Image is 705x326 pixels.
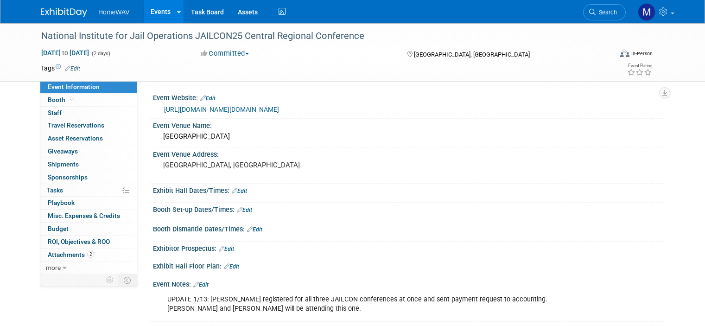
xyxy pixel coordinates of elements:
a: Asset Reservations [40,132,137,145]
span: Playbook [48,199,75,206]
a: Edit [232,188,247,194]
div: Booth Set-up Dates/Times: [153,203,664,215]
div: Exhibit Hall Dates/Times: [153,184,664,196]
a: Edit [247,226,262,233]
a: Attachments2 [40,249,137,261]
span: Attachments [48,251,94,258]
span: Budget [48,225,69,232]
span: Tasks [47,186,63,194]
a: Edit [65,65,80,72]
span: Misc. Expenses & Credits [48,212,120,219]
div: Exhibit Hall Floor Plan: [153,259,664,271]
a: Staff [40,107,137,119]
button: Committed [197,49,253,58]
div: Booth Dismantle Dates/Times: [153,222,664,234]
i: Booth reservation complete [70,97,74,102]
a: ROI, Objectives & ROO [40,236,137,248]
td: Toggle Event Tabs [118,274,137,286]
a: Travel Reservations [40,119,137,132]
td: Personalize Event Tab Strip [102,274,118,286]
span: [DATE] [DATE] [41,49,89,57]
a: Misc. Expenses & Credits [40,210,137,222]
a: Giveaways [40,145,137,158]
a: Shipments [40,158,137,171]
a: Event Information [40,81,137,93]
span: Booth [48,96,76,103]
div: National Institute for Jail Operations JAILCON25 Central Regional Conference [38,28,601,45]
span: Giveaways [48,147,78,155]
td: Tags [41,64,80,73]
div: In-Person [631,50,653,57]
a: Booth [40,94,137,106]
span: more [46,264,61,271]
a: [URL][DOMAIN_NAME][DOMAIN_NAME] [164,106,279,113]
img: Format-Inperson.png [620,50,629,57]
span: Staff [48,109,62,116]
div: Event Venue Address: [153,147,664,159]
div: Event Notes: [153,277,664,289]
span: HomeWAV [98,8,130,16]
div: Event Rating [627,64,652,68]
img: ExhibitDay [41,8,87,17]
pre: [GEOGRAPHIC_DATA], [GEOGRAPHIC_DATA] [163,161,356,169]
span: Shipments [48,160,79,168]
div: Event Format [562,48,653,62]
span: Search [596,9,617,16]
span: Travel Reservations [48,121,104,129]
a: Edit [219,246,234,252]
a: Edit [193,281,209,288]
span: Sponsorships [48,173,88,181]
span: Event Information [48,83,100,90]
a: Tasks [40,184,137,197]
div: Exhibitor Prospectus: [153,242,664,254]
div: Event Website: [153,91,664,103]
img: Melissa Myrick [638,3,655,21]
div: [GEOGRAPHIC_DATA] [160,129,657,144]
span: [GEOGRAPHIC_DATA], [GEOGRAPHIC_DATA] [414,51,530,58]
a: Edit [237,207,252,213]
a: Search [583,4,626,20]
a: more [40,262,137,274]
a: Edit [224,263,239,270]
a: Sponsorships [40,171,137,184]
span: Asset Reservations [48,134,103,142]
span: 2 [87,251,94,258]
a: Budget [40,223,137,235]
span: to [61,49,70,57]
span: ROI, Objectives & ROO [48,238,110,245]
div: Event Venue Name: [153,119,664,130]
a: Edit [200,95,216,102]
span: (2 days) [91,51,110,57]
div: UPDATE 1/13: [PERSON_NAME] registered for all three JAILCON conferences at once and sent payment ... [161,290,565,318]
a: Playbook [40,197,137,209]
